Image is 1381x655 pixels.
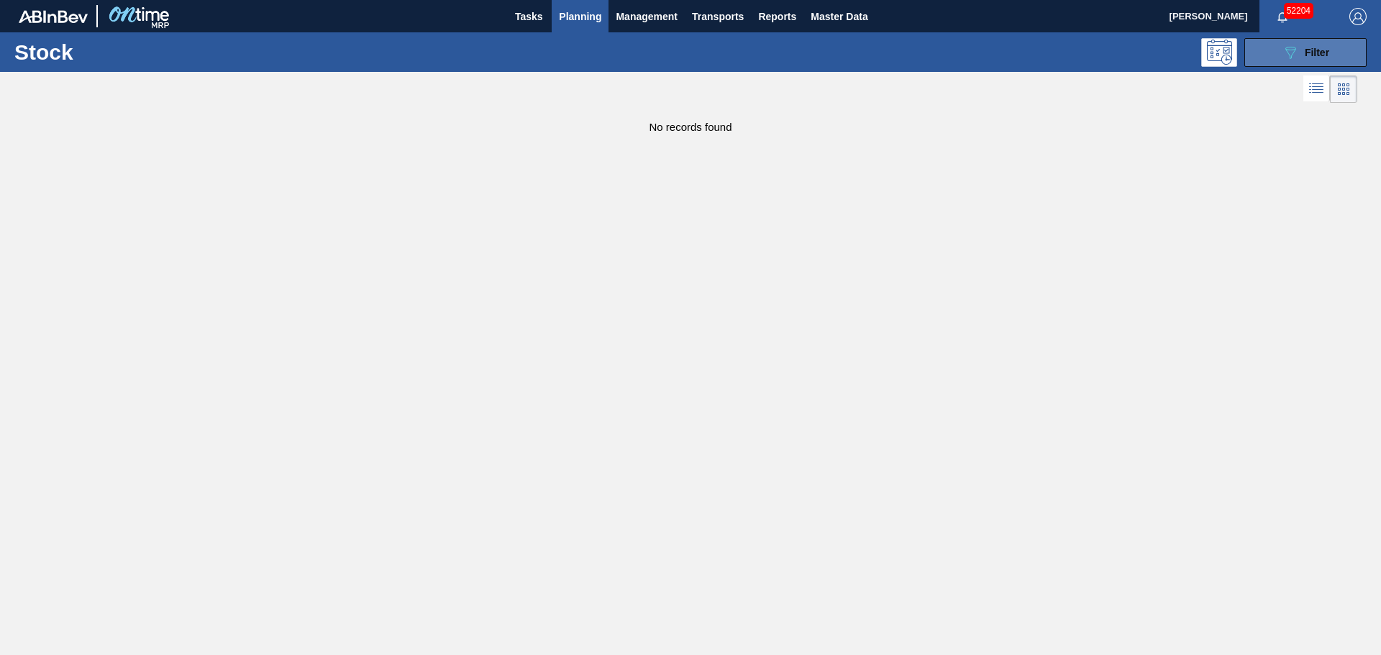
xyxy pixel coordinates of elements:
[616,8,678,25] span: Management
[559,8,601,25] span: Planning
[1349,8,1367,25] img: Logout
[14,44,229,60] h1: Stock
[1284,3,1313,19] span: 52204
[1303,75,1330,103] div: List Vision
[758,8,796,25] span: Reports
[1330,75,1357,103] div: Card Vision
[513,8,544,25] span: Tasks
[1305,47,1329,58] span: Filter
[1244,38,1367,67] button: Filter
[1201,38,1237,67] div: Programming: no user selected
[811,8,867,25] span: Master Data
[1259,6,1305,27] button: Notifications
[19,10,88,23] img: TNhmsLtSVTkK8tSr43FrP2fwEKptu5GPRR3wAAAABJRU5ErkJggg==
[692,8,744,25] span: Transports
